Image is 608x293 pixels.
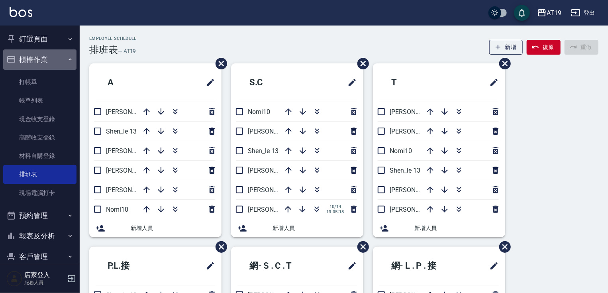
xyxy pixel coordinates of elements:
[248,128,301,135] span: [PERSON_NAME] 9
[96,252,171,280] h2: P.L.接
[390,147,412,155] span: Nomi10
[414,224,499,232] span: 新增人員
[210,235,228,259] span: 刪除班表
[493,52,512,75] span: 刪除班表
[118,47,136,55] h6: — AT19
[568,6,598,20] button: 登出
[3,147,76,165] a: 材料自購登錄
[201,256,215,275] span: 修改班表的標題
[343,73,357,92] span: 修改班表的標題
[89,219,222,237] div: 新增人員
[379,252,467,280] h2: 網- L . P . 接
[3,246,76,267] button: 客戶管理
[373,219,505,237] div: 新增人員
[547,8,561,18] div: AT19
[3,73,76,91] a: 打帳單
[484,73,499,92] span: 修改班表的標題
[343,256,357,275] span: 修改班表的標題
[24,271,65,279] h5: 店家登入
[131,224,215,232] span: 新增人員
[106,206,128,213] span: Nomi10
[379,68,447,97] h2: T
[10,7,32,17] img: Logo
[3,128,76,147] a: 高階收支登錄
[201,73,215,92] span: 修改班表的標題
[248,147,279,155] span: Shen_le 13
[3,184,76,202] a: 現場電腦打卡
[3,49,76,70] button: 櫃檯作業
[3,226,76,246] button: 報表及分析
[326,204,344,209] span: 10/14
[3,165,76,183] a: 排班表
[489,40,523,55] button: 新增
[527,40,561,55] button: 復原
[390,108,443,116] span: [PERSON_NAME] 9
[248,206,301,213] span: [PERSON_NAME] 1
[514,5,530,21] button: save
[273,224,357,232] span: 新增人員
[3,205,76,226] button: 預約管理
[534,5,565,21] button: AT19
[106,167,159,174] span: [PERSON_NAME] 9
[390,167,420,174] span: Shen_le 13
[351,235,370,259] span: 刪除班表
[210,52,228,75] span: 刪除班表
[106,128,137,135] span: Shen_le 13
[3,29,76,49] button: 釘選頁面
[237,68,309,97] h2: S.C
[237,252,323,280] h2: 網- S . C . T
[3,110,76,128] a: 現金收支登錄
[248,186,301,194] span: [PERSON_NAME] 6
[390,186,443,194] span: [PERSON_NAME] 1
[326,209,344,214] span: 13:05:18
[24,279,65,286] p: 服務人員
[106,108,159,116] span: [PERSON_NAME] 2
[106,147,159,155] span: [PERSON_NAME] 1
[96,68,163,97] h2: A
[484,256,499,275] span: 修改班表的標題
[351,52,370,75] span: 刪除班表
[390,128,443,135] span: [PERSON_NAME] 2
[390,206,443,213] span: [PERSON_NAME] 6
[248,167,301,174] span: [PERSON_NAME] 2
[89,44,118,55] h3: 排班表
[106,186,159,194] span: [PERSON_NAME] 6
[231,219,363,237] div: 新增人員
[248,108,270,116] span: Nomi10
[3,91,76,110] a: 帳單列表
[6,271,22,287] img: Person
[89,36,137,41] h2: Employee Schedule
[493,235,512,259] span: 刪除班表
